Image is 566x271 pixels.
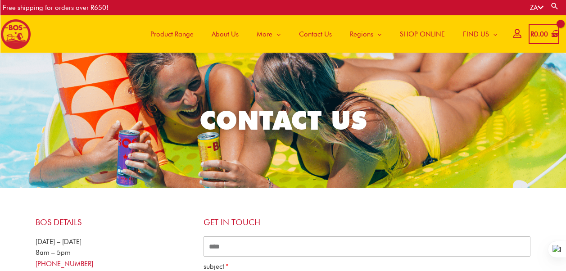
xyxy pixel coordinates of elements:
a: About Us [203,15,248,53]
a: ZA [530,4,543,12]
h4: BOS Details [36,217,195,227]
span: More [257,21,272,48]
span: [DATE] – [DATE] [36,238,82,246]
h4: Get in touch [204,217,531,227]
span: Product Range [150,21,194,48]
a: Product Range [141,15,203,53]
h2: CONTACT US [32,104,534,137]
bdi: 0.00 [530,30,548,38]
span: R [530,30,534,38]
a: Regions [341,15,391,53]
a: [PHONE_NUMBER] [36,260,93,268]
a: View Shopping Cart, empty [529,24,559,45]
a: Search button [550,2,559,10]
a: SHOP ONLINE [391,15,454,53]
span: FIND US [463,21,489,48]
img: BOS logo finals-200px [0,19,31,50]
span: SHOP ONLINE [400,21,445,48]
span: About Us [212,21,239,48]
a: Contact Us [290,15,341,53]
span: 8am – 5pm [36,248,71,257]
span: Contact Us [299,21,332,48]
a: More [248,15,290,53]
nav: Site Navigation [135,15,507,53]
span: Regions [350,21,373,48]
